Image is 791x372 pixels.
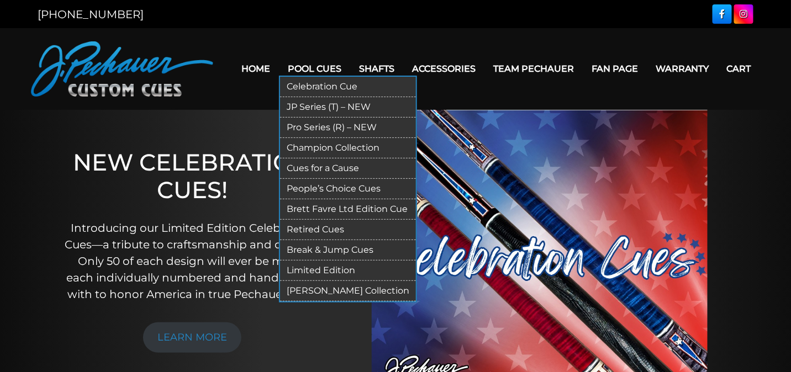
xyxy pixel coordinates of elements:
[65,220,319,302] p: Introducing our Limited Edition Celebration Cues—a tribute to craftsmanship and country. Only 50 ...
[403,55,484,83] a: Accessories
[280,158,416,179] a: Cues for a Cause
[718,55,760,83] a: Cart
[280,179,416,199] a: People’s Choice Cues
[280,118,416,138] a: Pro Series (R) – NEW
[280,220,416,240] a: Retired Cues
[280,240,416,261] a: Break & Jump Cues
[38,8,144,21] a: [PHONE_NUMBER]
[233,55,279,83] a: Home
[280,199,416,220] a: Brett Favre Ltd Edition Cue
[350,55,403,83] a: Shafts
[279,55,350,83] a: Pool Cues
[647,55,718,83] a: Warranty
[143,322,241,353] a: LEARN MORE
[583,55,647,83] a: Fan Page
[280,138,416,158] a: Champion Collection
[31,41,213,97] img: Pechauer Custom Cues
[280,261,416,281] a: Limited Edition
[280,281,416,301] a: [PERSON_NAME] Collection
[280,97,416,118] a: JP Series (T) – NEW
[280,77,416,97] a: Celebration Cue
[484,55,583,83] a: Team Pechauer
[65,148,319,204] h1: NEW CELEBRATION CUES!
